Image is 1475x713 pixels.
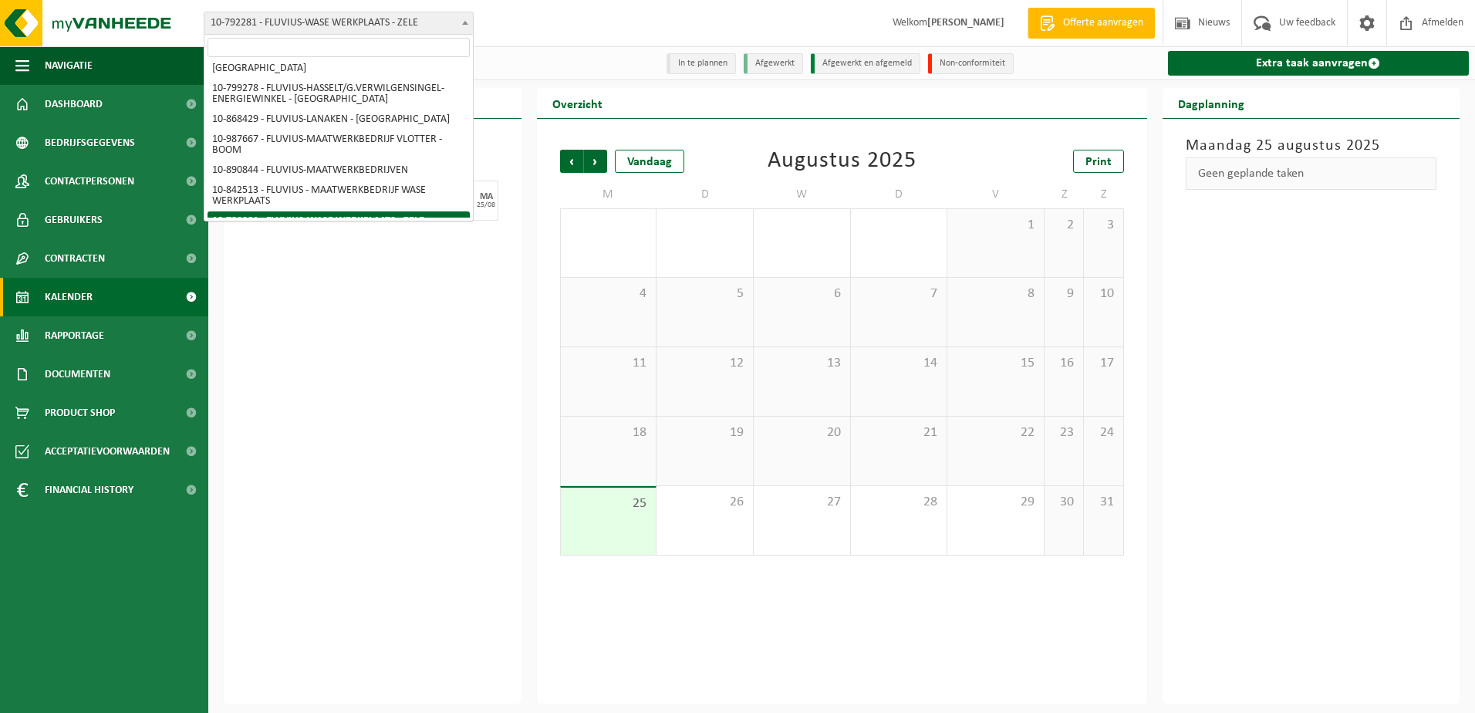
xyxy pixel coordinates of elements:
[537,88,618,118] h2: Overzicht
[569,424,649,441] span: 18
[1092,286,1115,302] span: 10
[761,494,842,511] span: 27
[1052,217,1075,234] span: 2
[1059,15,1147,31] span: Offerte aanvragen
[1052,286,1075,302] span: 9
[1168,51,1470,76] a: Extra taak aanvragen
[761,286,842,302] span: 6
[761,355,842,372] span: 13
[1084,181,1123,208] td: Z
[45,85,103,123] span: Dashboard
[955,217,1036,234] span: 1
[664,424,745,441] span: 19
[1092,217,1115,234] span: 3
[45,394,115,432] span: Product Shop
[664,286,745,302] span: 5
[584,150,607,173] span: Volgende
[569,355,649,372] span: 11
[45,278,93,316] span: Kalender
[859,286,940,302] span: 7
[208,48,470,79] li: 10-799141 - FLUVIUS HASSELT/TRICHTERHEIDEWEG - [GEOGRAPHIC_DATA]
[1163,88,1260,118] h2: Dagplanning
[45,239,105,278] span: Contracten
[1052,355,1075,372] span: 16
[1085,156,1112,168] span: Print
[615,150,684,173] div: Vandaag
[208,110,470,130] li: 10-868429 - FLUVIUS-LANAKEN - [GEOGRAPHIC_DATA]
[955,494,1036,511] span: 29
[1052,494,1075,511] span: 30
[1073,150,1124,173] a: Print
[204,12,474,35] span: 10-792281 - FLUVIUS-WASE WERKPLAATS - ZELE
[45,123,135,162] span: Bedrijfsgegevens
[208,161,470,181] li: 10-890844 - FLUVIUS-MAATWERKBEDRIJVEN
[45,432,170,471] span: Acceptatievoorwaarden
[656,181,754,208] td: D
[851,181,948,208] td: D
[955,355,1036,372] span: 15
[664,494,745,511] span: 26
[208,79,470,110] li: 10-799278 - FLUVIUS-HASSELT/G.VERWILGENSINGEL-ENERGIEWINKEL - [GEOGRAPHIC_DATA]
[754,181,851,208] td: W
[208,181,470,211] li: 10-842513 - FLUVIUS - MAATWERKBEDRIJF WASE WERKPLAATS
[45,316,104,355] span: Rapportage
[761,424,842,441] span: 20
[955,286,1036,302] span: 8
[204,12,473,34] span: 10-792281 - FLUVIUS-WASE WERKPLAATS - ZELE
[1186,134,1437,157] h3: Maandag 25 augustus 2025
[45,46,93,85] span: Navigatie
[768,150,916,173] div: Augustus 2025
[1052,424,1075,441] span: 23
[744,53,803,74] li: Afgewerkt
[664,355,745,372] span: 12
[45,355,110,394] span: Documenten
[859,494,940,511] span: 28
[1045,181,1084,208] td: Z
[1028,8,1155,39] a: Offerte aanvragen
[477,201,495,209] div: 25/08
[667,53,736,74] li: In te plannen
[569,286,649,302] span: 4
[208,211,470,231] li: 10-792281 - FLUVIUS-WASE WERKPLAATS - ZELE
[560,150,583,173] span: Vorige
[45,162,134,201] span: Contactpersonen
[927,17,1004,29] strong: [PERSON_NAME]
[45,201,103,239] span: Gebruikers
[811,53,920,74] li: Afgewerkt en afgemeld
[1092,424,1115,441] span: 24
[45,471,133,509] span: Financial History
[1186,157,1437,190] div: Geen geplande taken
[569,495,649,512] span: 25
[947,181,1045,208] td: V
[928,53,1014,74] li: Non-conformiteit
[859,355,940,372] span: 14
[1092,355,1115,372] span: 17
[208,130,470,161] li: 10-987667 - FLUVIUS-MAATWERKBEDRIJF VLOTTER - BOOM
[480,192,493,201] div: MA
[560,181,657,208] td: M
[859,424,940,441] span: 21
[955,424,1036,441] span: 22
[1092,494,1115,511] span: 31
